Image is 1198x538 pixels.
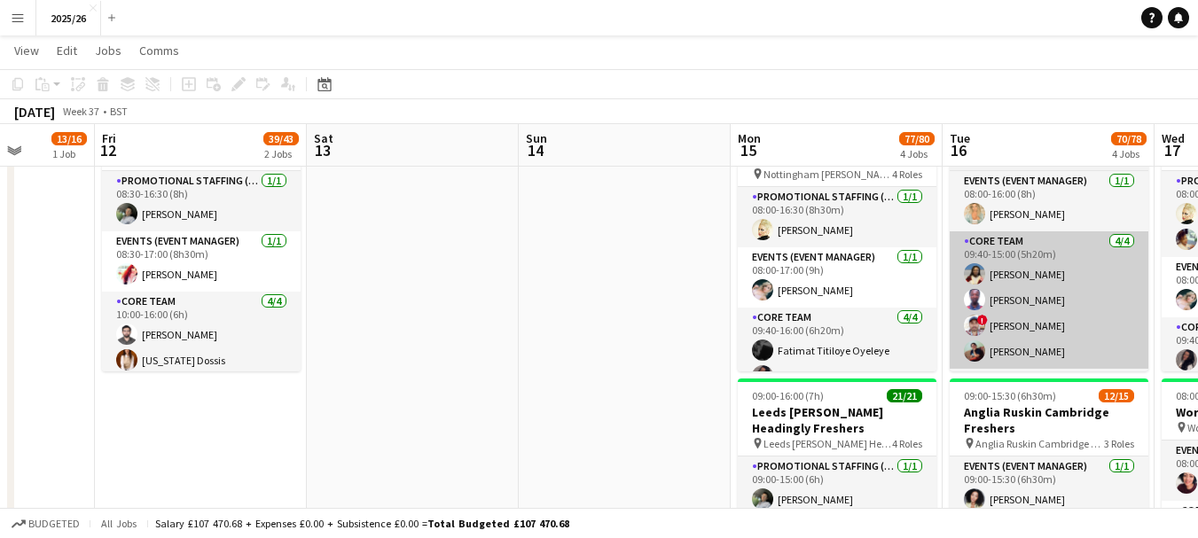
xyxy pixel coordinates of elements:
h3: Leeds [PERSON_NAME] Headingly Freshers [738,404,936,436]
app-card-role: Promotional Staffing (Team Leader)1/108:00-16:30 (8h30m)[PERSON_NAME] [738,187,936,247]
span: 77/80 [899,132,935,145]
span: 4 Roles [892,437,922,450]
app-job-card: 08:00-17:00 (9h)17/17Nottingham [PERSON_NAME] Freshers Nottingham [PERSON_NAME] Freshers4 RolesPr... [738,109,936,371]
div: [DATE] [14,103,55,121]
button: 2025/26 [36,1,101,35]
app-job-card: 08:30-17:00 (8h30m)15/15Salford Freshers Salford Freshers4 RolesPromotional Staffing (Team Leader... [102,109,301,371]
span: 16 [947,140,970,160]
span: View [14,43,39,58]
span: ! [977,315,988,325]
a: Comms [132,39,186,62]
app-card-role: Events (Event Manager)1/108:00-16:00 (8h)[PERSON_NAME] [950,171,1148,231]
div: 2 Jobs [264,147,298,160]
span: Mon [738,130,761,146]
span: 4 Roles [892,168,922,181]
app-card-role: Core Team4/409:40-15:00 (5h20m)[PERSON_NAME][PERSON_NAME]![PERSON_NAME][PERSON_NAME] [950,231,1148,369]
app-card-role: Promotional Staffing (Team Leader)1/109:00-15:00 (6h)[PERSON_NAME] [738,456,936,517]
app-card-role: Core Team4/409:40-16:00 (6h20m)Fatimat Titiloye Oyeleye[PERSON_NAME] [738,308,936,450]
app-card-role: Events (Event Manager)1/109:00-15:30 (6h30m)[PERSON_NAME] [950,456,1148,517]
span: Budgeted [28,518,80,530]
span: Edit [57,43,77,58]
span: Jobs [95,43,121,58]
div: 1 Job [52,147,86,160]
span: 09:00-16:00 (7h) [752,389,824,402]
button: Budgeted [9,514,82,534]
div: BST [110,105,128,118]
span: Week 37 [59,105,103,118]
span: Anglia Ruskin Cambridge Freshers [975,437,1104,450]
span: 12 [99,140,116,160]
app-card-role: Events (Event Manager)1/108:30-17:00 (8h30m)[PERSON_NAME] [102,231,301,292]
app-card-role: Events (Event Manager)1/108:00-17:00 (9h)[PERSON_NAME] [738,247,936,308]
span: Fri [102,130,116,146]
span: 09:00-15:30 (6h30m) [964,389,1056,402]
h3: Anglia Ruskin Cambridge Freshers [950,404,1148,436]
div: 4 Jobs [1112,147,1146,160]
span: Wed [1162,130,1185,146]
span: 13/16 [51,132,87,145]
div: 4 Jobs [900,147,934,160]
a: Edit [50,39,84,62]
span: Nottingham [PERSON_NAME] Freshers [763,168,892,181]
span: Leeds [PERSON_NAME] Headingly Freshers [763,437,892,450]
span: Total Budgeted £107 470.68 [427,517,569,530]
span: 21/21 [887,389,922,402]
span: 12/15 [1099,389,1134,402]
app-card-role: Core Team4/410:00-16:00 (6h)[PERSON_NAME][US_STATE] Dossis [102,292,301,429]
app-job-card: 08:00-16:00 (8h)12/12Derby Freshers Derby Freshers3 RolesEvents (Event Manager)1/108:00-16:00 (8h... [950,109,1148,371]
span: Sat [314,130,333,146]
span: 15 [735,140,761,160]
span: 13 [311,140,333,160]
span: 17 [1159,140,1185,160]
a: View [7,39,46,62]
span: 70/78 [1111,132,1147,145]
span: 3 Roles [1104,437,1134,450]
span: Comms [139,43,179,58]
div: Salary £107 470.68 + Expenses £0.00 + Subsistence £0.00 = [155,517,569,530]
span: Tue [950,130,970,146]
span: 39/43 [263,132,299,145]
span: All jobs [98,517,140,530]
span: 14 [523,140,547,160]
a: Jobs [88,39,129,62]
span: Sun [526,130,547,146]
app-card-role: Promotional Staffing (Team Leader)1/108:30-16:30 (8h)[PERSON_NAME] [102,171,301,231]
